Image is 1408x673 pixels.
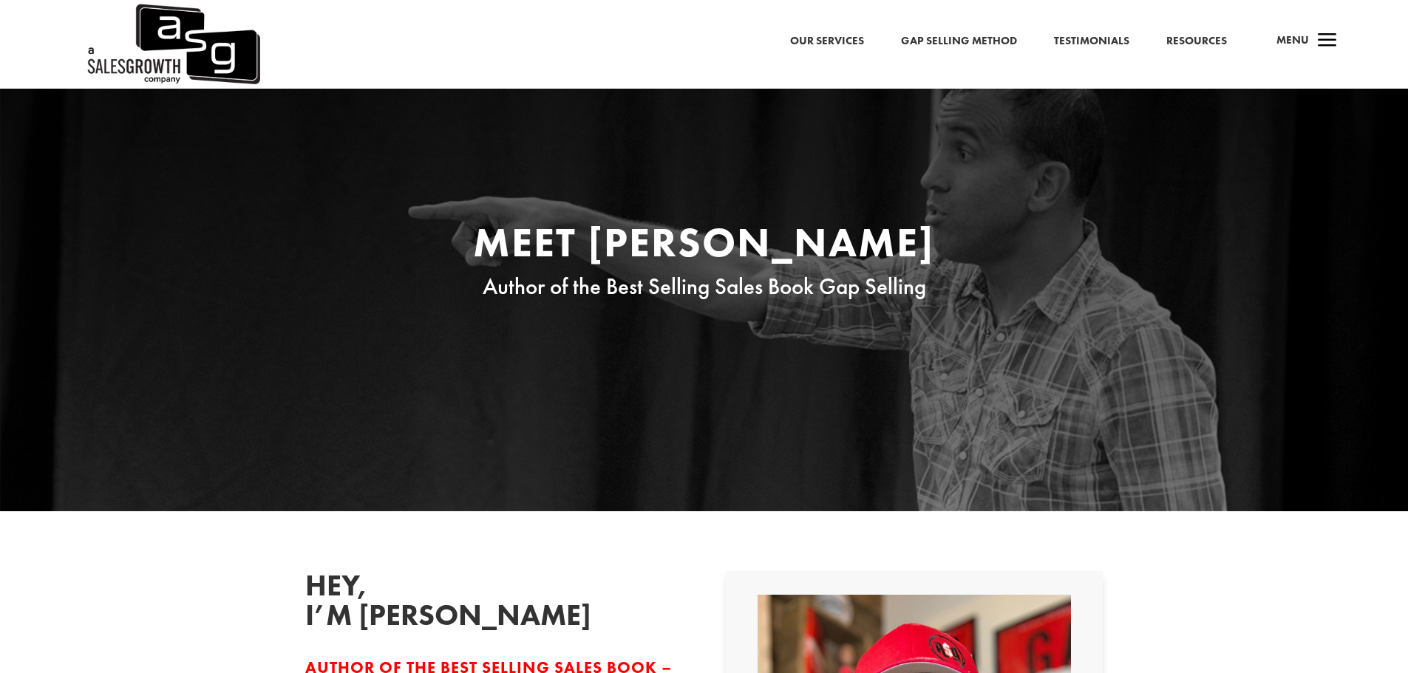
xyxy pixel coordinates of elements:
span: Menu [1276,33,1309,47]
h1: Meet [PERSON_NAME] [424,222,985,270]
span: a [1313,27,1342,56]
a: Our Services [790,32,864,51]
a: Gap Selling Method [901,32,1017,51]
h2: Hey, I’m [PERSON_NAME] [305,571,527,638]
a: Resources [1166,32,1227,51]
span: Author of the Best Selling Sales Book Gap Selling [483,272,926,301]
a: Testimonials [1054,32,1129,51]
